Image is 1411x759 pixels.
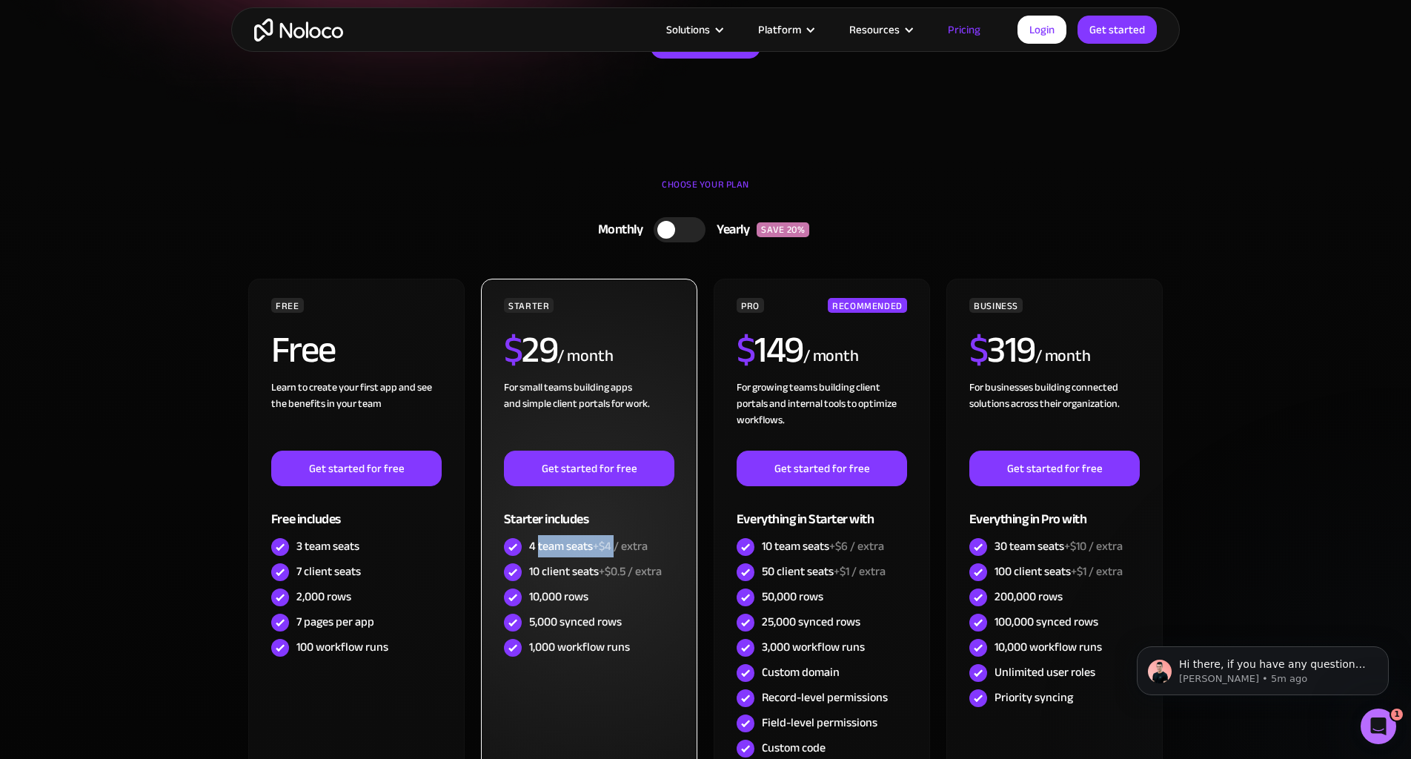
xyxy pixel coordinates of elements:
[529,639,630,655] div: 1,000 workflow runs
[969,486,1140,534] div: Everything in Pro with
[1361,709,1396,744] iframe: Intercom live chat
[757,222,809,237] div: SAVE 20%
[529,563,662,580] div: 10 client seats
[593,535,648,557] span: +$4 / extra
[737,315,755,385] span: $
[737,379,907,451] div: For growing teams building client portals and internal tools to optimize workflows.
[762,563,886,580] div: 50 client seats
[1064,535,1123,557] span: +$10 / extra
[737,298,764,313] div: PRO
[296,614,374,630] div: 7 pages per app
[995,664,1095,680] div: Unlimited user roles
[834,560,886,583] span: +$1 / extra
[504,315,522,385] span: $
[737,486,907,534] div: Everything in Starter with
[762,614,860,630] div: 25,000 synced rows
[740,20,831,39] div: Platform
[599,560,662,583] span: +$0.5 / extra
[271,379,442,451] div: Learn to create your first app and see the benefits in your team ‍
[762,589,823,605] div: 50,000 rows
[969,379,1140,451] div: For businesses building connected solutions across their organization. ‍
[529,589,588,605] div: 10,000 rows
[271,331,336,368] h2: Free
[737,331,803,368] h2: 149
[529,614,622,630] div: 5,000 synced rows
[271,298,304,313] div: FREE
[829,535,884,557] span: +$6 / extra
[803,345,859,368] div: / month
[995,538,1123,554] div: 30 team seats
[758,20,801,39] div: Platform
[504,379,674,451] div: For small teams building apps and simple client portals for work. ‍
[504,486,674,534] div: Starter includes
[504,331,558,368] h2: 29
[762,538,884,554] div: 10 team seats
[969,298,1023,313] div: BUSINESS
[296,538,359,554] div: 3 team seats
[762,639,865,655] div: 3,000 workflow runs
[1078,16,1157,44] a: Get started
[1017,16,1066,44] a: Login
[271,486,442,534] div: Free includes
[995,563,1123,580] div: 100 client seats
[995,639,1102,655] div: 10,000 workflow runs
[529,538,648,554] div: 4 team seats
[737,451,907,486] a: Get started for free
[254,19,343,42] a: home
[504,298,554,313] div: STARTER
[1391,709,1403,720] span: 1
[271,451,442,486] a: Get started for free
[929,20,999,39] a: Pricing
[995,589,1063,605] div: 200,000 rows
[296,563,361,580] div: 7 client seats
[969,451,1140,486] a: Get started for free
[1115,615,1411,719] iframe: Intercom notifications message
[296,639,388,655] div: 100 workflow runs
[580,219,654,241] div: Monthly
[831,20,929,39] div: Resources
[296,589,351,605] div: 2,000 rows
[762,740,826,756] div: Custom code
[557,345,613,368] div: / month
[995,614,1098,630] div: 100,000 synced rows
[705,219,757,241] div: Yearly
[246,173,1165,211] div: CHOOSE YOUR PLAN
[969,331,1035,368] h2: 319
[995,689,1073,706] div: Priority syncing
[849,20,900,39] div: Resources
[969,315,988,385] span: $
[666,20,710,39] div: Solutions
[828,298,907,313] div: RECOMMENDED
[762,689,888,706] div: Record-level permissions
[762,715,877,731] div: Field-level permissions
[1071,560,1123,583] span: +$1 / extra
[762,664,840,680] div: Custom domain
[648,20,740,39] div: Solutions
[504,451,674,486] a: Get started for free
[1035,345,1091,368] div: / month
